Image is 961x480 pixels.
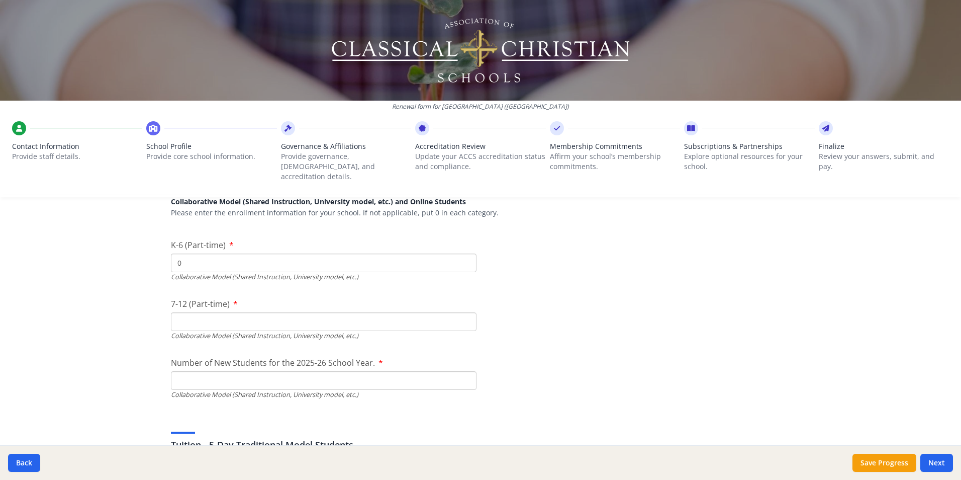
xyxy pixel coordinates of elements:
p: Explore optional resources for your school. [684,151,814,172]
span: Finalize [819,141,949,151]
p: Review your answers, submit, and pay. [819,151,949,172]
p: Provide staff details. [12,151,142,162]
span: Subscriptions & Partnerships [684,141,814,151]
img: Logo [330,15,631,86]
span: Accreditation Review [415,141,545,151]
p: Affirm your school’s membership commitments. [550,151,680,172]
span: K-6 (Part-time) [171,239,226,251]
div: Collaborative Model (Shared Instruction, University model, etc.) [171,331,476,341]
span: Number of New Students for the 2025-26 School Year. [171,357,375,368]
div: Collaborative Model (Shared Instruction, University model, etc.) [171,272,476,282]
span: School Profile [146,141,276,151]
h5: Collaborative Model (Shared Instruction, University model, etc.) and Online Students [171,198,790,205]
span: Membership Commitments [550,141,680,151]
button: Save Progress [852,454,916,472]
span: 7-12 (Part-time) [171,298,230,309]
p: Please enter the enrollment information for your school. If not applicable, put 0 in each category. [171,208,790,218]
p: Provide governance, [DEMOGRAPHIC_DATA], and accreditation details. [281,151,411,182]
p: Provide core school information. [146,151,276,162]
button: Back [8,454,40,472]
span: Contact Information [12,141,142,151]
h3: Tuition - 5-Day Traditional Model Students [171,438,790,452]
p: Update your ACCS accreditation status and compliance. [415,151,545,172]
button: Next [920,454,953,472]
div: Collaborative Model (Shared Instruction, University model, etc.) [171,390,476,399]
span: Governance & Affiliations [281,141,411,151]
